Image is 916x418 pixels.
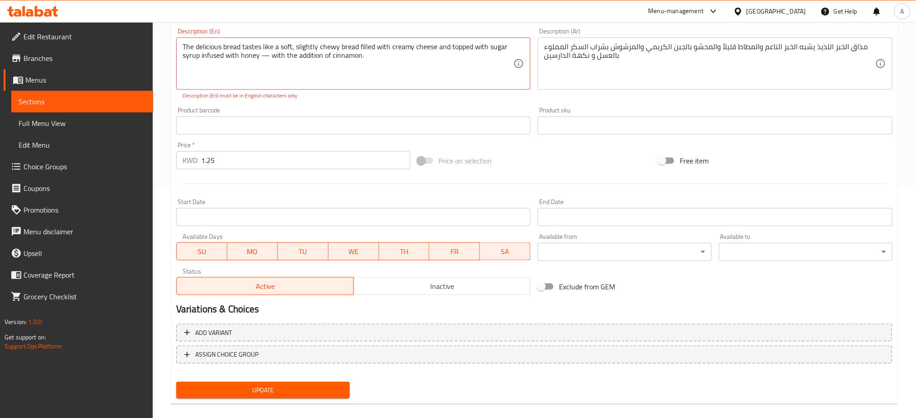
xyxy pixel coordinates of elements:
[23,291,146,302] span: Grocery Checklist
[480,242,531,260] button: SA
[231,245,274,258] span: MO
[176,302,893,316] h2: Variations & Choices
[19,118,146,129] span: Full Menu View
[23,269,146,280] span: Coverage Report
[429,242,480,260] button: FR
[176,116,531,135] input: Please enter product barcode
[183,385,343,396] span: Update
[227,242,278,260] button: MO
[538,243,711,261] div: ​
[23,204,146,215] span: Promotions
[4,47,153,69] a: Branches
[379,242,430,260] button: TH
[11,91,153,112] a: Sections
[282,245,325,258] span: TU
[901,6,904,16] span: A
[176,345,893,364] button: ASSIGN CHOICE GROUP
[201,151,410,169] input: Please enter price
[353,277,531,295] button: Inactive
[538,116,893,135] input: Please enter product sku
[719,243,893,261] div: ​
[329,242,379,260] button: WE
[383,245,426,258] span: TH
[176,382,350,399] button: Update
[23,183,146,194] span: Coupons
[23,53,146,64] span: Branches
[332,245,376,258] span: WE
[4,156,153,177] a: Choice Groups
[4,286,153,307] a: Grocery Checklist
[23,31,146,42] span: Edit Restaurant
[195,349,258,360] span: ASSIGN CHOICE GROUP
[195,327,232,339] span: Add variant
[559,281,615,292] span: Exclude from GEM
[183,155,197,166] p: KWD
[680,155,709,166] span: Free item
[4,177,153,199] a: Coupons
[5,340,62,352] a: Support.OpsPlatform
[5,331,46,343] span: Get support on:
[180,245,224,258] span: SU
[648,6,704,17] div: Menu-management
[433,245,476,258] span: FR
[176,324,893,342] button: Add variant
[23,226,146,237] span: Menu disclaimer
[25,74,146,85] span: Menus
[278,242,329,260] button: TU
[11,112,153,134] a: Full Menu View
[5,316,27,328] span: Version:
[176,277,354,295] button: Active
[544,42,875,85] textarea: مذاق الخبز اللذيذ يشبه الخبز الناعم والمطاط قليلاً والمحشو بالجبن الكريمي والمرشوش بشراب السكر ال...
[484,245,527,258] span: SA
[11,134,153,156] a: Edit Menu
[439,155,492,166] span: Price on selection
[4,199,153,221] a: Promotions
[23,248,146,259] span: Upsell
[23,161,146,172] span: Choice Groups
[4,242,153,264] a: Upsell
[19,139,146,150] span: Edit Menu
[28,316,42,328] span: 1.0.0
[357,280,527,293] span: Inactive
[183,42,514,85] textarea: The delicious bread tastes like a soft, slightly chewy bread filled with creamy cheese and topped...
[4,264,153,286] a: Coverage Report
[176,242,227,260] button: SU
[4,26,153,47] a: Edit Restaurant
[183,92,525,100] p: Description (En) must be in English characters only
[4,221,153,242] a: Menu disclaimer
[180,280,350,293] span: Active
[747,6,806,16] div: [GEOGRAPHIC_DATA]
[4,69,153,91] a: Menus
[19,96,146,107] span: Sections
